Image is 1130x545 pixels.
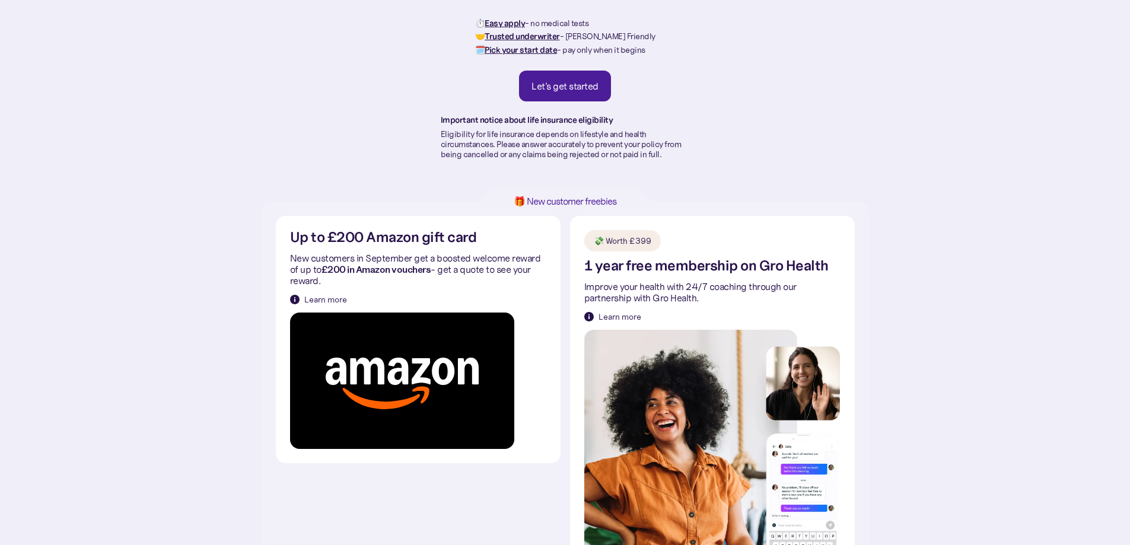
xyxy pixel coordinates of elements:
h1: 🎁 New customer freebies [495,196,635,206]
div: Learn more [599,311,641,323]
p: Improve your health with 24/7 coaching through our partnership with Gro Health. [584,281,841,304]
strong: £200 in Amazon vouchers [322,263,431,275]
a: Let's get started [519,71,611,101]
p: Eligibility for life insurance depends on lifestyle and health circumstances. Please answer accur... [441,129,690,159]
a: Learn more [584,311,641,323]
p: New customers in September get a boosted welcome reward of up to - get a quote to see your reward. [290,253,546,287]
h2: 1 year free membership on Gro Health [584,259,829,273]
div: 💸 Worth £399 [594,235,651,247]
strong: Easy apply [485,18,525,28]
strong: Pick your start date [485,44,557,55]
a: Learn more [290,294,347,305]
div: Let's get started [531,80,599,92]
div: Learn more [304,294,347,305]
strong: Trusted underwriter [485,31,560,42]
h2: Up to £200 Amazon gift card [290,230,477,245]
p: ⏱️ - no medical tests 🤝 - [PERSON_NAME] Friendly 🗓️ - pay only when it begins [475,17,655,56]
strong: Important notice about life insurance eligibility [441,114,613,125]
